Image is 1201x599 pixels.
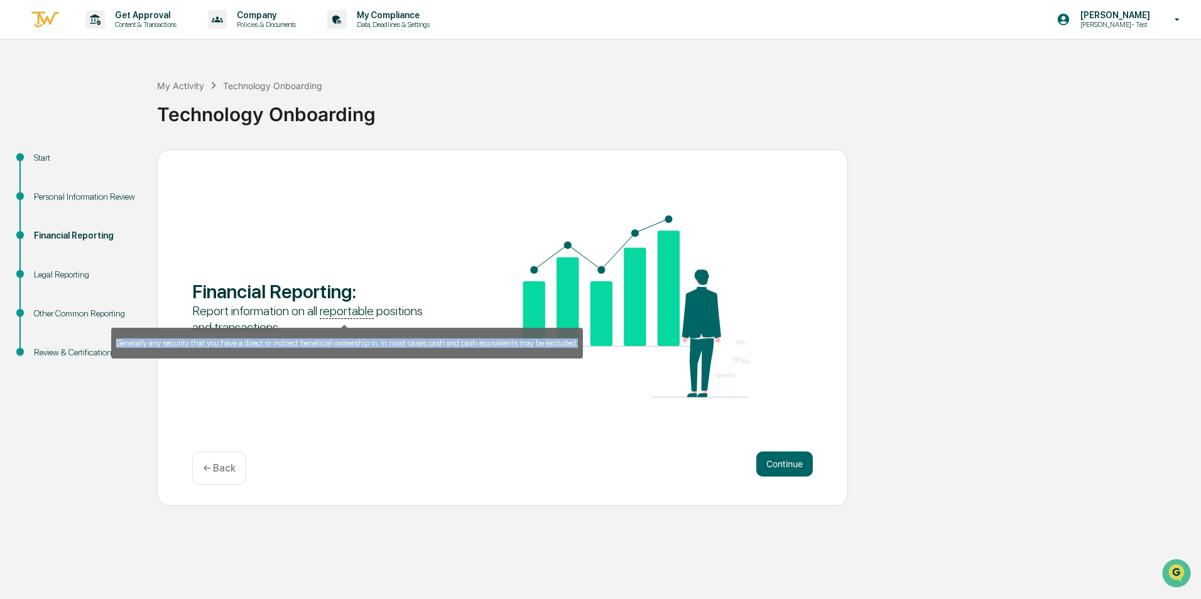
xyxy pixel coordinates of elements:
div: We're available if you need us! [43,109,159,119]
div: My Activity [157,80,204,91]
img: 1746055101610-c473b297-6a78-478c-a979-82029cc54cd1 [13,96,35,119]
p: My Compliance [347,10,436,20]
div: 🔎 [13,183,23,193]
div: 🖐️ [13,159,23,170]
span: Preclearance [25,158,81,171]
div: 🗄️ [91,159,101,170]
div: Technology Onboarding [223,80,322,91]
p: ← Back [203,462,236,474]
div: Personal Information Review [34,190,137,203]
p: Data, Deadlines & Settings [347,20,436,29]
span: Attestations [104,158,156,171]
div: Financial Reporting [34,229,137,242]
p: Get Approval [105,10,183,20]
p: [PERSON_NAME] [1070,10,1156,20]
p: Content & Transactions [105,20,183,29]
a: 🗄️Attestations [86,153,161,176]
button: Start new chat [214,100,229,115]
button: Continue [756,451,813,477]
p: How can we help? [13,26,229,46]
div: Start [34,151,137,165]
p: Generally any security that you have a direct or indirect beneficial ownership in. In most cases ... [116,338,578,348]
iframe: Open customer support [1161,558,1195,591]
div: Review & Certification [34,346,137,359]
a: 🔎Data Lookup [8,177,84,200]
p: Company [227,10,302,20]
span: Pylon [125,213,152,222]
span: Data Lookup [25,182,79,195]
p: Policies & Documents [227,20,302,29]
img: Financial Reporting [503,215,751,397]
div: Financial Reporting : [192,280,440,303]
div: Other Common Reporting [34,307,137,320]
div: Technology Onboarding [157,93,1195,126]
img: logo [30,9,60,30]
a: Powered byPylon [89,212,152,222]
div: Report information on all positions and transactions. [192,303,440,335]
u: reportable [320,303,374,319]
div: Start new chat [43,96,206,109]
a: 🖐️Preclearance [8,153,86,176]
div: Legal Reporting [34,268,137,281]
p: [PERSON_NAME]- Test [1070,20,1156,29]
